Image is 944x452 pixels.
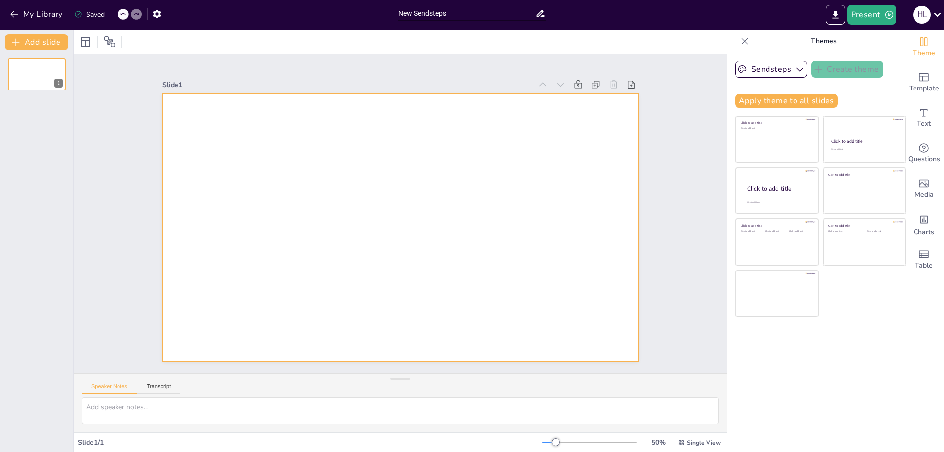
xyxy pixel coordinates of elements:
[909,83,939,94] span: Template
[765,230,787,233] div: Click to add text
[904,100,944,136] div: Add text boxes
[5,34,68,50] button: Add slide
[914,189,934,200] span: Media
[54,79,63,88] div: 1
[78,34,93,50] div: Layout
[747,185,810,193] div: Click to add title
[915,260,933,271] span: Table
[904,30,944,65] div: Change the overall theme
[913,6,931,24] div: H L
[82,383,137,394] button: Speaker Notes
[904,171,944,207] div: Add images, graphics, shapes or video
[828,230,859,233] div: Click to add text
[137,383,181,394] button: Transcript
[789,230,811,233] div: Click to add text
[914,227,934,238] span: Charts
[828,224,899,228] div: Click to add title
[811,61,883,78] button: Create theme
[741,224,811,228] div: Click to add title
[8,58,66,90] div: 1
[904,207,944,242] div: Add charts and graphs
[826,5,845,25] button: Export to PowerPoint
[828,172,899,176] div: Click to add title
[7,6,67,22] button: My Library
[904,242,944,277] div: Add a table
[908,154,940,165] span: Questions
[741,127,811,130] div: Click to add text
[647,438,670,447] div: 50 %
[741,121,811,125] div: Click to add title
[747,201,809,204] div: Click to add body
[78,438,542,447] div: Slide 1 / 1
[913,5,931,25] button: H L
[398,6,535,21] input: Insert title
[74,10,105,19] div: Saved
[104,36,116,48] span: Position
[753,30,894,53] p: Themes
[687,439,721,447] span: Single View
[735,61,807,78] button: Sendsteps
[917,119,931,129] span: Text
[741,230,763,233] div: Click to add text
[831,148,896,151] div: Click to add text
[847,5,896,25] button: Present
[913,48,935,59] span: Theme
[904,136,944,171] div: Get real-time input from your audience
[904,65,944,100] div: Add ready made slides
[831,138,897,144] div: Click to add title
[212,13,567,136] div: Slide 1
[867,230,898,233] div: Click to add text
[735,94,838,108] button: Apply theme to all slides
